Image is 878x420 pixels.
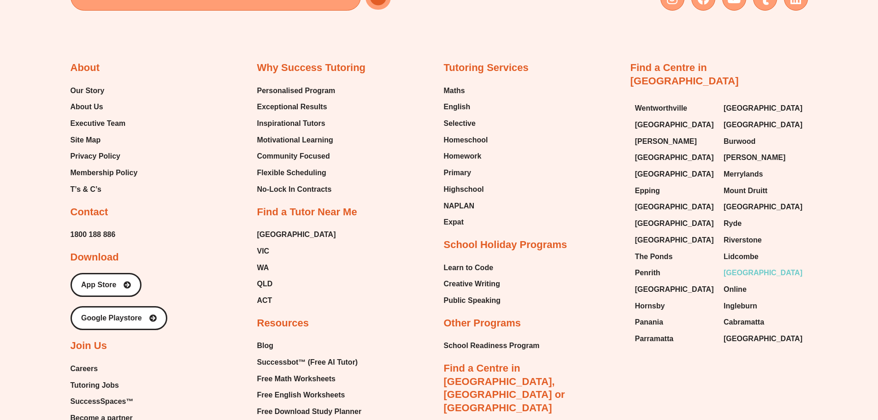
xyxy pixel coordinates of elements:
[444,317,521,330] h2: Other Programs
[71,149,121,163] span: Privacy Policy
[444,61,529,75] h2: Tutoring Services
[257,405,362,419] span: Free Download Study Planner
[724,135,803,148] a: Burwood
[257,355,358,369] span: Successbot™ (Free AI Tutor)
[635,233,715,247] a: [GEOGRAPHIC_DATA]
[444,339,540,353] a: School Readiness Program
[724,167,803,181] a: Merrylands
[71,273,141,297] a: App Store
[257,261,269,275] span: WA
[635,217,714,231] span: [GEOGRAPHIC_DATA]
[444,294,501,308] span: Public Speaking
[257,317,309,330] h2: Resources
[724,217,803,231] a: Ryde
[71,61,100,75] h2: About
[724,299,803,313] a: Ingleburn
[257,228,336,242] a: [GEOGRAPHIC_DATA]
[257,133,333,147] span: Motivational Learning
[724,332,802,346] span: [GEOGRAPHIC_DATA]
[71,166,138,180] a: Membership Policy
[724,184,803,198] a: Mount Druitt
[257,261,336,275] a: WA
[81,281,116,289] span: App Store
[71,228,116,242] a: 1800 188 886
[635,200,714,214] span: [GEOGRAPHIC_DATA]
[257,100,336,114] a: Exceptional Results
[635,118,715,132] a: [GEOGRAPHIC_DATA]
[257,277,273,291] span: QLD
[71,362,98,376] span: Careers
[635,283,714,296] span: [GEOGRAPHIC_DATA]
[724,184,767,198] span: Mount Druitt
[257,372,336,386] span: Free Math Worksheets
[631,62,739,87] a: Find a Centre in [GEOGRAPHIC_DATA]
[71,395,134,408] span: SuccessSpaces™
[635,315,715,329] a: Panania
[257,339,367,353] a: Blog
[444,199,488,213] a: NAPLAN
[635,101,715,115] a: Wentworthville
[724,315,803,329] a: Cabramatta
[444,100,471,114] span: English
[724,118,802,132] span: [GEOGRAPHIC_DATA]
[71,306,167,330] a: Google Playstore
[71,395,150,408] a: SuccessSpaces™
[257,183,332,196] span: No-Lock In Contracts
[257,355,367,369] a: Successbot™ (Free AI Tutor)
[724,135,755,148] span: Burwood
[71,84,105,98] span: Our Story
[444,362,565,414] a: Find a Centre in [GEOGRAPHIC_DATA], [GEOGRAPHIC_DATA] or [GEOGRAPHIC_DATA]
[444,166,471,180] span: Primary
[635,167,715,181] a: [GEOGRAPHIC_DATA]
[724,101,803,115] a: [GEOGRAPHIC_DATA]
[257,339,274,353] span: Blog
[71,183,101,196] span: T’s & C’s
[257,166,326,180] span: Flexible Scheduling
[71,133,101,147] span: Site Map
[444,261,501,275] a: Learn to Code
[725,316,878,420] div: Chat Widget
[257,244,336,258] a: VIC
[71,84,138,98] a: Our Story
[724,266,802,280] span: [GEOGRAPHIC_DATA]
[257,100,327,114] span: Exceptional Results
[635,250,673,264] span: The Ponds
[71,251,119,264] h2: Download
[257,405,367,419] a: Free Download Study Planner
[635,151,714,165] span: [GEOGRAPHIC_DATA]
[71,117,126,130] span: Executive Team
[635,283,715,296] a: [GEOGRAPHIC_DATA]
[257,294,336,308] a: ACT
[724,283,747,296] span: Online
[724,167,763,181] span: Merrylands
[71,133,138,147] a: Site Map
[71,206,108,219] h2: Contact
[444,277,501,291] a: Creative Writing
[724,233,762,247] span: Riverstone
[635,184,715,198] a: Epping
[724,250,803,264] a: Lidcombe
[81,314,142,322] span: Google Playstore
[635,299,665,313] span: Hornsby
[635,217,715,231] a: [GEOGRAPHIC_DATA]
[635,299,715,313] a: Hornsby
[444,215,464,229] span: Expat
[635,200,715,214] a: [GEOGRAPHIC_DATA]
[635,332,715,346] a: Parramatta
[257,206,357,219] h2: Find a Tutor Near Me
[257,244,270,258] span: VIC
[444,117,488,130] a: Selective
[635,266,660,280] span: Penrith
[724,332,803,346] a: [GEOGRAPHIC_DATA]
[257,84,336,98] a: Personalised Program
[724,266,803,280] a: [GEOGRAPHIC_DATA]
[724,315,764,329] span: Cabramatta
[71,339,107,353] h2: Join Us
[444,133,488,147] span: Homeschool
[444,100,488,114] a: English
[71,379,150,392] a: Tutoring Jobs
